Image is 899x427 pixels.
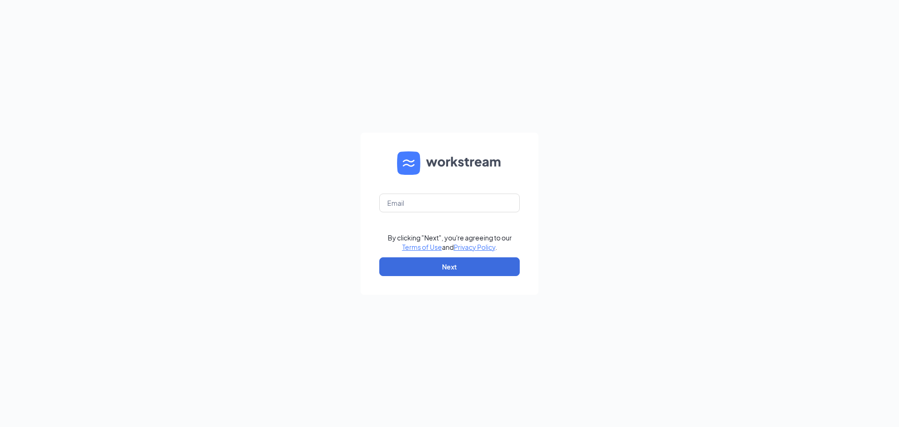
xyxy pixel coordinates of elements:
a: Terms of Use [402,243,442,251]
a: Privacy Policy [454,243,495,251]
input: Email [379,194,520,212]
img: WS logo and Workstream text [397,151,502,175]
button: Next [379,257,520,276]
div: By clicking "Next", you're agreeing to our and . [388,233,512,252]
